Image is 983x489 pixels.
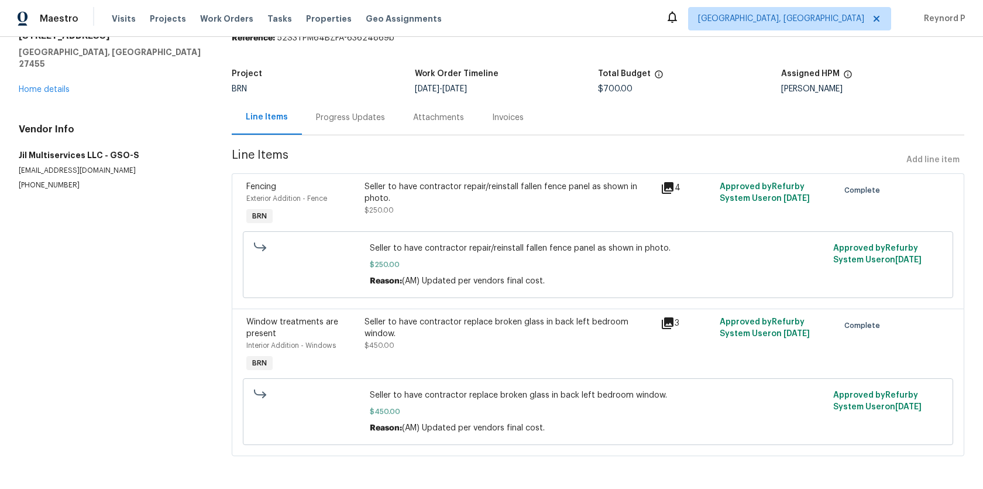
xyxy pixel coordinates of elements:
[19,124,204,135] h4: Vendor Info
[919,13,965,25] span: Reynord P
[698,13,864,25] span: [GEOGRAPHIC_DATA], [GEOGRAPHIC_DATA]
[402,277,545,285] span: (AM) Updated per vendors final cost.
[365,342,394,349] span: $450.00
[248,210,271,222] span: BRN
[246,342,336,349] span: Interior Addition - Windows
[246,318,338,338] span: Window treatments are present
[895,256,922,264] span: [DATE]
[598,85,633,93] span: $700.00
[232,85,247,93] span: BRN
[232,149,902,171] span: Line Items
[306,13,352,25] span: Properties
[232,70,262,78] h5: Project
[365,207,394,214] span: $250.00
[19,149,204,161] h5: Jil Multiservices LLC - GSO-S
[844,184,885,196] span: Complete
[19,180,204,190] p: [PHONE_NUMBER]
[40,13,78,25] span: Maestro
[366,13,442,25] span: Geo Assignments
[316,112,385,124] div: Progress Updates
[843,70,853,85] span: The hpm assigned to this work order.
[654,70,664,85] span: The total cost of line items that have been proposed by Opendoor. This sum includes line items th...
[232,34,275,42] b: Reference:
[833,391,922,411] span: Approved by Refurby System User on
[492,112,524,124] div: Invoices
[267,15,292,23] span: Tasks
[232,32,964,44] div: 52S3TPM64BZFA-63624869b
[833,244,922,264] span: Approved by Refurby System User on
[246,195,327,202] span: Exterior Addition - Fence
[200,13,253,25] span: Work Orders
[895,403,922,411] span: [DATE]
[370,259,826,271] span: $250.00
[365,316,654,340] div: Seller to have contractor replace broken glass in back left bedroom window.
[19,46,204,70] h5: [GEOGRAPHIC_DATA], [GEOGRAPHIC_DATA] 27455
[781,70,840,78] h5: Assigned HPM
[112,13,136,25] span: Visits
[365,181,654,204] div: Seller to have contractor repair/reinstall fallen fence panel as shown in photo.
[781,85,964,93] div: [PERSON_NAME]
[442,85,467,93] span: [DATE]
[150,13,186,25] span: Projects
[370,406,826,418] span: $450.00
[415,85,467,93] span: -
[370,242,826,254] span: Seller to have contractor repair/reinstall fallen fence panel as shown in photo.
[248,357,271,369] span: BRN
[783,330,810,338] span: [DATE]
[720,183,810,203] span: Approved by Refurby System User on
[246,183,276,191] span: Fencing
[370,277,402,285] span: Reason:
[370,389,826,401] span: Seller to have contractor replace broken glass in back left bedroom window.
[661,181,713,195] div: 4
[402,424,545,432] span: (AM) Updated per vendors final cost.
[598,70,651,78] h5: Total Budget
[19,86,70,94] a: Home details
[370,424,402,432] span: Reason:
[415,85,439,93] span: [DATE]
[246,111,288,123] div: Line Items
[720,318,810,338] span: Approved by Refurby System User on
[844,320,885,331] span: Complete
[413,112,464,124] div: Attachments
[19,166,204,176] p: [EMAIL_ADDRESS][DOMAIN_NAME]
[415,70,499,78] h5: Work Order Timeline
[661,316,713,330] div: 3
[783,194,810,203] span: [DATE]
